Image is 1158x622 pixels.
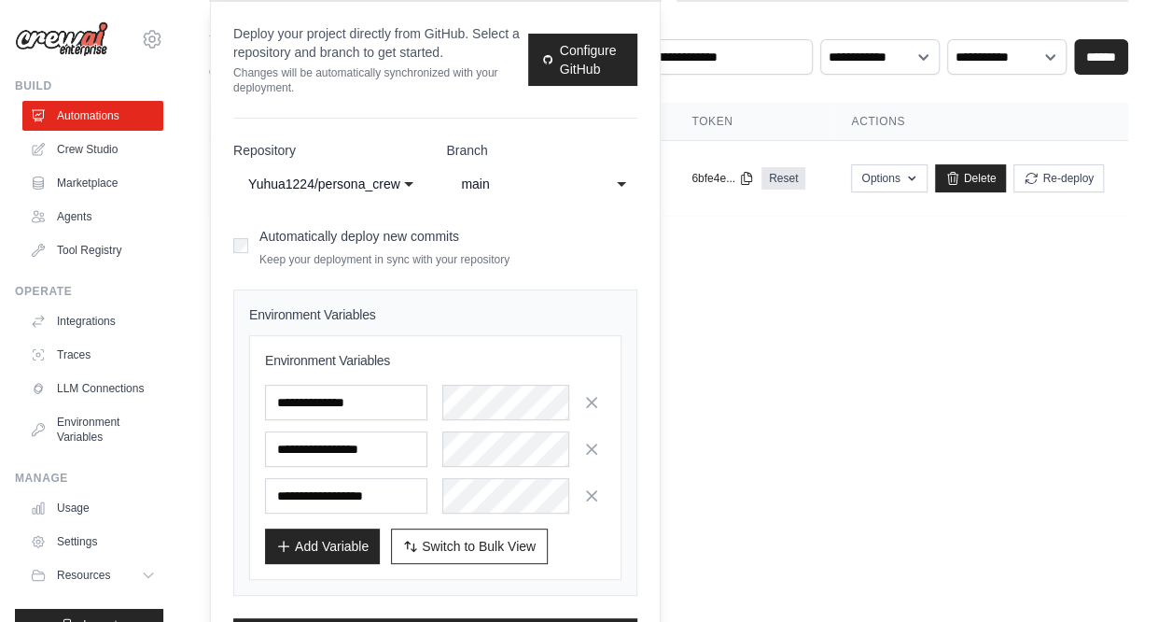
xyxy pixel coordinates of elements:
label: Automatically deploy new commits [259,229,459,244]
a: Traces [22,340,163,370]
h3: Environment Variables [265,351,606,370]
p: Changes will be automatically synchronized with your deployment. [233,65,528,95]
a: Settings [22,527,163,557]
a: Automations [22,101,163,131]
h2: Automations Live [209,17,619,43]
p: Keep your deployment in sync with your repository [259,252,509,267]
button: Switch to Bulk View [391,529,548,564]
a: Marketplace [22,168,163,198]
a: Crew Studio [22,134,163,164]
div: main [461,173,584,195]
th: Actions [829,103,1128,141]
p: Manage and monitor your active crew automations from this dashboard. [209,43,619,80]
button: Re-deploy [1013,164,1104,192]
a: Agents [22,202,163,232]
button: Add Variable [265,529,380,564]
label: Repository [233,141,424,160]
th: Crew [209,103,347,141]
div: Operate [15,284,163,299]
th: Token [669,103,829,141]
h4: Environment Variables [249,305,621,324]
span: Resources [57,568,110,583]
button: Options [851,164,927,192]
div: Manage [15,471,163,486]
a: LLM Connections [22,374,163,403]
div: Yuhua1224/persona_crew [248,173,371,195]
a: Environment Variables [22,407,163,452]
label: Branch [446,141,636,160]
a: Delete [935,164,1007,192]
a: Integrations [22,306,163,336]
a: Configure GitHub [528,34,637,86]
a: Tool Registry [22,235,163,265]
div: Build [15,78,163,93]
span: Switch to Bulk View [422,537,536,556]
a: Usage [22,493,163,523]
p: Deploy your project directly from GitHub. Select a repository and branch to get started. [233,24,528,62]
button: Resources [22,560,163,590]
a: Reset [761,167,805,190]
img: Logo [15,21,108,57]
button: 6bfe4e... [691,171,754,186]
